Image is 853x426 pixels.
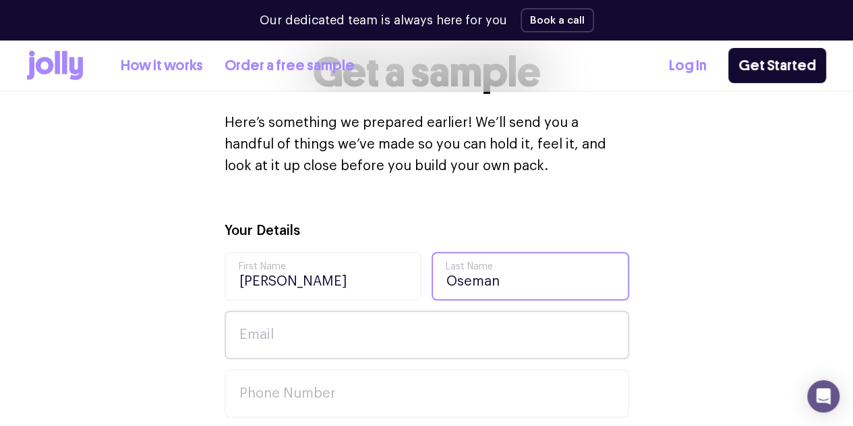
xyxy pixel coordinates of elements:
p: Our dedicated team is always here for you [260,11,507,30]
h1: Get a sample [313,50,541,96]
a: Log In [669,55,707,77]
p: Here’s something we prepared earlier! We’ll send you a handful of things we’ve made so you can ho... [225,112,629,177]
button: Book a call [521,8,594,32]
a: Get Started [728,48,826,83]
a: How it works [121,55,203,77]
a: Order a free sample [225,55,355,77]
label: Your Details [225,221,300,241]
div: Open Intercom Messenger [807,380,840,412]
